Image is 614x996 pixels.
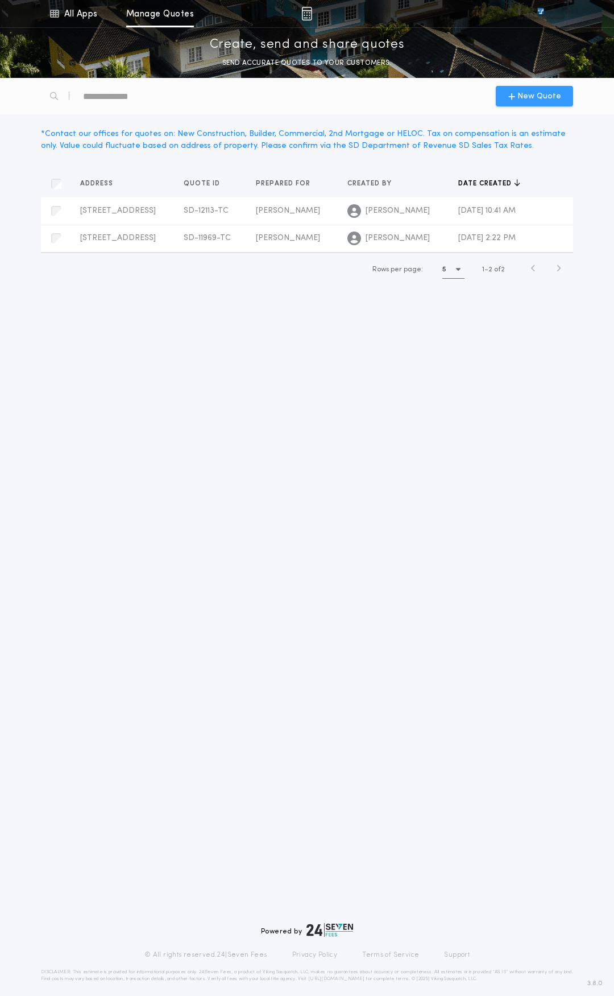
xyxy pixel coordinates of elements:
a: Terms of Service [362,950,419,960]
div: * Contact our offices for quotes on: New Construction, Builder, Commercial, 2nd Mortgage or HELOC... [41,128,573,152]
span: Prepared for [256,179,313,188]
p: SEND ACCURATE QUOTES TO YOUR CUSTOMERS. [222,57,392,69]
span: SD-11969-TC [184,234,231,242]
img: img [301,7,312,20]
span: Rows per page: [372,266,423,273]
a: Privacy Policy [292,950,338,960]
button: Quote ID [184,178,229,189]
span: of 2 [494,265,505,275]
span: Created by [347,179,394,188]
button: 5 [442,261,464,279]
span: [DATE] 10:41 AM [458,206,516,215]
p: Create, send and share quotes [210,36,405,54]
span: [STREET_ADDRESS] [80,206,156,215]
span: [PERSON_NAME] [256,234,320,242]
span: 2 [488,266,492,273]
button: New Quote [496,86,573,106]
span: Address [80,179,115,188]
span: Quote ID [184,179,222,188]
h1: 5 [442,264,446,275]
a: Support [444,950,470,960]
img: logo [306,923,353,937]
img: vs-icon [517,8,565,19]
span: 1 [482,266,484,273]
span: [DATE] 2:22 PM [458,234,516,242]
p: © All rights reserved. 24|Seven Fees [144,950,267,960]
span: [PERSON_NAME] [256,206,320,215]
span: 3.8.0 [587,978,603,989]
span: SD-12113-TC [184,206,229,215]
span: [STREET_ADDRESS] [80,234,156,242]
span: New Quote [517,90,561,102]
span: Date created [458,179,514,188]
div: Powered by [261,923,353,937]
button: Address [80,178,122,189]
button: Date created [458,178,520,189]
p: DISCLAIMER: This estimate is provided for informational purposes only. 24|Seven Fees, a product o... [41,969,573,982]
span: [PERSON_NAME] [366,233,430,244]
span: [PERSON_NAME] [366,205,430,217]
a: [URL][DOMAIN_NAME] [308,977,364,981]
button: Created by [347,178,400,189]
